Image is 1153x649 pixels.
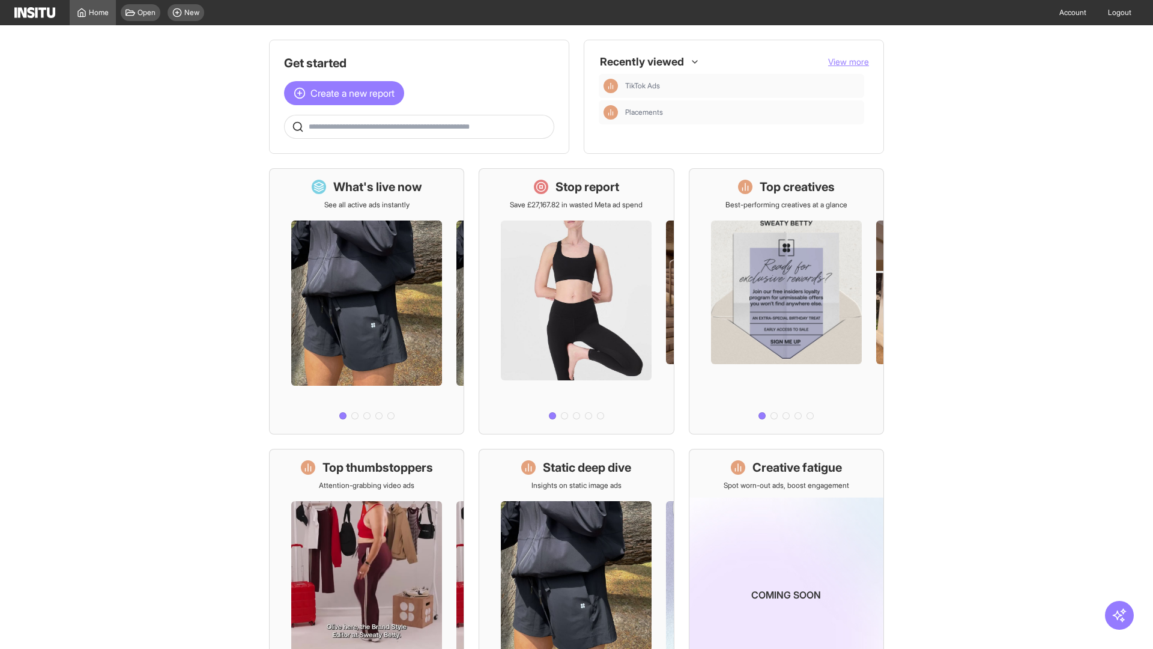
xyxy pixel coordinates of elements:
a: What's live nowSee all active ads instantly [269,168,464,434]
p: Attention-grabbing video ads [319,481,414,490]
span: TikTok Ads [625,81,660,91]
span: Placements [625,108,663,117]
p: See all active ads instantly [324,200,410,210]
p: Save £27,167.82 in wasted Meta ad spend [510,200,643,210]
h1: What's live now [333,178,422,195]
img: Logo [14,7,55,18]
span: Home [89,8,109,17]
p: Insights on static image ads [531,481,622,490]
div: Insights [604,79,618,93]
h1: Static deep dive [543,459,631,476]
span: View more [828,56,869,67]
p: Best-performing creatives at a glance [725,200,847,210]
button: View more [828,56,869,68]
span: Open [138,8,156,17]
h1: Top thumbstoppers [322,459,433,476]
button: Create a new report [284,81,404,105]
h1: Top creatives [760,178,835,195]
div: Insights [604,105,618,120]
span: Placements [625,108,859,117]
a: Stop reportSave £27,167.82 in wasted Meta ad spend [479,168,674,434]
h1: Get started [284,55,554,72]
span: New [184,8,199,17]
a: Top creativesBest-performing creatives at a glance [689,168,884,434]
span: TikTok Ads [625,81,859,91]
span: Create a new report [310,86,395,100]
h1: Stop report [555,178,619,195]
